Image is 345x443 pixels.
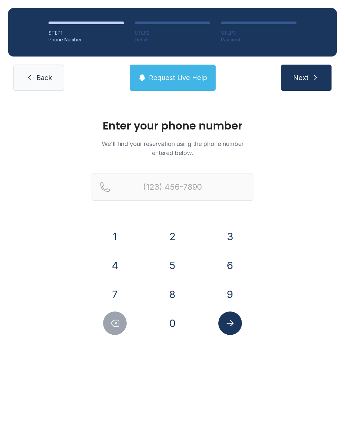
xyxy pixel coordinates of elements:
[36,73,52,82] span: Back
[103,225,127,248] button: 1
[161,283,184,306] button: 8
[135,36,210,43] div: Details
[218,311,242,335] button: Submit lookup form
[92,139,253,157] p: We'll find your reservation using the phone number entered below.
[218,283,242,306] button: 9
[135,30,210,36] div: STEP 2
[161,311,184,335] button: 0
[221,30,296,36] div: STEP 3
[218,254,242,277] button: 6
[92,174,253,200] input: Reservation phone number
[49,30,124,36] div: STEP 1
[218,225,242,248] button: 3
[149,73,207,82] span: Request Live Help
[103,254,127,277] button: 4
[49,36,124,43] div: Phone Number
[161,225,184,248] button: 2
[161,254,184,277] button: 5
[103,311,127,335] button: Delete number
[293,73,309,82] span: Next
[221,36,296,43] div: Payment
[103,283,127,306] button: 7
[92,120,253,131] h1: Enter your phone number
